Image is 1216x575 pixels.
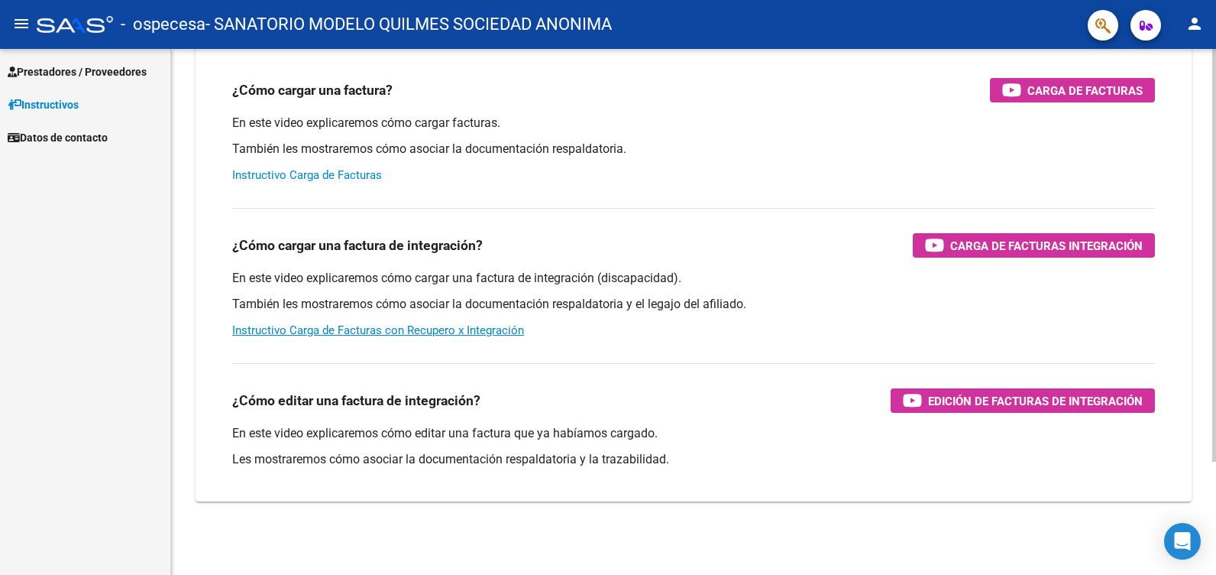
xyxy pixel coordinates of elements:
[232,80,393,101] h3: ¿Cómo cargar una factura?
[1185,15,1204,33] mat-icon: person
[990,78,1155,102] button: Carga de Facturas
[232,451,1155,468] p: Les mostraremos cómo asociar la documentación respaldatoria y la trazabilidad.
[205,8,612,41] span: - SANATORIO MODELO QUILMES SOCIEDAD ANONIMA
[232,425,1155,442] p: En este video explicaremos cómo editar una factura que ya habíamos cargado.
[1027,81,1143,100] span: Carga de Facturas
[950,236,1143,255] span: Carga de Facturas Integración
[891,388,1155,413] button: Edición de Facturas de integración
[196,66,1192,502] div: Comprobantes / Facturas (haga click aquí para ver los tutoriales)
[928,391,1143,411] span: Edición de Facturas de integración
[8,63,147,80] span: Prestadores / Proveedores
[8,96,79,113] span: Instructivos
[12,15,31,33] mat-icon: menu
[232,115,1155,132] p: En este video explicaremos cómo cargar facturas.
[121,8,205,41] span: - ospecesa
[232,141,1155,158] p: También les mostraremos cómo asociar la documentación respaldatoria.
[232,168,382,182] a: Instructivo Carga de Facturas
[232,323,524,337] a: Instructivo Carga de Facturas con Recupero x Integración
[1164,523,1201,560] div: Open Intercom Messenger
[8,129,108,146] span: Datos de contacto
[913,233,1155,258] button: Carga de Facturas Integración
[232,390,480,411] h3: ¿Cómo editar una factura de integración?
[232,235,483,256] h3: ¿Cómo cargar una factura de integración?
[232,270,1155,287] p: En este video explicaremos cómo cargar una factura de integración (discapacidad).
[232,296,1155,313] p: También les mostraremos cómo asociar la documentación respaldatoria y el legajo del afiliado.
